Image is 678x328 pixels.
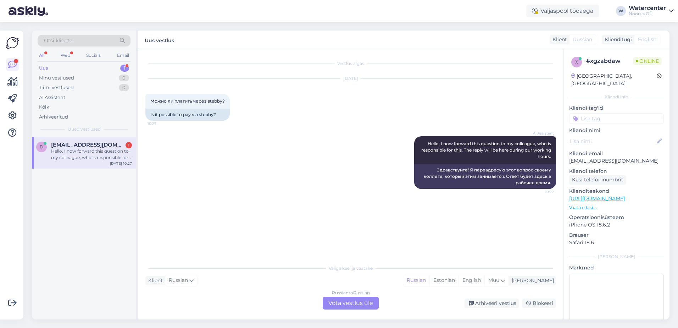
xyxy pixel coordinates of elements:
[569,157,664,165] p: [EMAIL_ADDRESS][DOMAIN_NAME]
[586,57,633,65] div: # xgzabdaw
[145,277,163,284] div: Klient
[569,195,625,202] a: [URL][DOMAIN_NAME]
[403,275,429,286] div: Russian
[569,231,664,239] p: Brauser
[638,36,656,43] span: English
[488,277,499,283] span: Muu
[110,161,132,166] div: [DATE] 10:27
[465,299,519,308] div: Arhiveeri vestlus
[323,297,379,310] div: Võta vestlus üle
[550,36,567,43] div: Klient
[522,299,556,308] div: Blokeeri
[39,84,74,91] div: Tiimi vestlused
[414,164,556,189] div: Здравствуйте! Я переадресую этот вопрос своему коллеге, который этим занимается. Ответ будет здес...
[39,94,65,101] div: AI Assistent
[120,65,129,72] div: 1
[421,141,552,159] span: Hello, I now forward this question to my colleague, who is responsible for this. The reply will b...
[602,36,632,43] div: Klienditugi
[569,150,664,157] p: Kliendi email
[571,72,657,87] div: [GEOGRAPHIC_DATA], [GEOGRAPHIC_DATA]
[633,57,662,65] span: Online
[527,131,554,136] span: AI Assistent
[38,51,46,60] div: All
[429,275,459,286] div: Estonian
[569,253,664,260] div: [PERSON_NAME]
[569,187,664,195] p: Klienditeekond
[575,59,578,65] span: x
[68,126,101,132] span: Uued vestlused
[569,168,664,175] p: Kliendi telefon
[59,51,72,60] div: Web
[119,84,129,91] div: 0
[39,65,48,72] div: Uus
[39,75,74,82] div: Minu vestlused
[6,36,19,50] img: Askly Logo
[569,221,664,229] p: iPhone OS 18.6.2
[85,51,102,60] div: Socials
[569,175,626,185] div: Küsi telefoninumbrit
[44,37,72,44] span: Otsi kliente
[569,104,664,112] p: Kliendi tag'id
[629,5,666,11] div: Watercenter
[509,277,554,284] div: [PERSON_NAME]
[569,239,664,246] p: Safari 18.6
[569,214,664,221] p: Operatsioonisüsteem
[145,109,230,121] div: Is it possible to pay via stebby?
[569,113,664,124] input: Lisa tag
[569,137,656,145] input: Lisa nimi
[332,290,370,296] div: Russian to Russian
[629,5,674,17] a: WatercenterNoorus OÜ
[145,60,556,67] div: Vestlus algas
[51,142,125,148] span: dgns10@mail.ru
[150,98,225,104] span: Можно ли платить через stebby?
[459,275,484,286] div: English
[145,75,556,82] div: [DATE]
[569,204,664,211] p: Vaata edasi ...
[126,142,132,148] div: 1
[40,144,43,149] span: d
[39,114,68,121] div: Arhiveeritud
[145,35,174,44] label: Uus vestlus
[629,11,666,17] div: Noorus OÜ
[569,264,664,272] p: Märkmed
[39,104,49,111] div: Kõik
[148,121,174,126] span: 10:27
[569,94,664,100] div: Kliendi info
[169,277,188,284] span: Russian
[119,75,129,82] div: 0
[526,5,599,17] div: Väljaspool tööaega
[616,6,626,16] div: W
[145,265,556,272] div: Valige keel ja vastake
[51,148,132,161] div: Hello, I now forward this question to my colleague, who is responsible for this. The reply will b...
[569,127,664,134] p: Kliendi nimi
[116,51,130,60] div: Email
[573,36,592,43] span: Russian
[527,189,554,195] span: 10:27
